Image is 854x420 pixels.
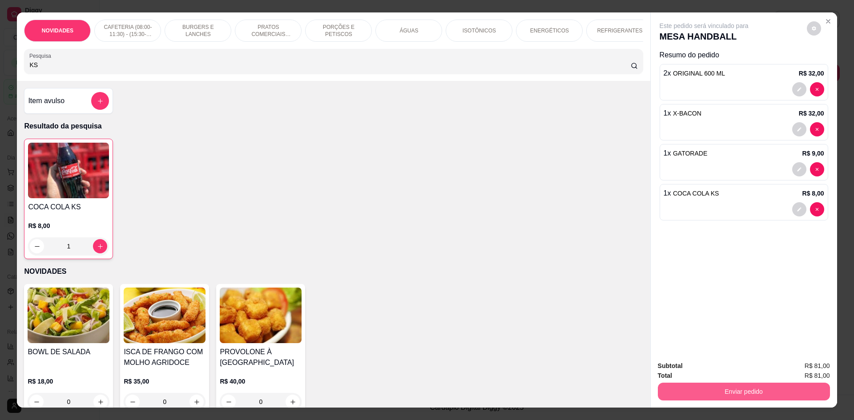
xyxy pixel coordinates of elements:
p: Este pedido será vinculado para [660,21,749,30]
p: Resultado da pesquisa [24,121,643,132]
button: increase-product-quantity [286,395,300,409]
strong: Subtotal [658,362,683,369]
p: PRATOS COMERCIAIS (11:30-15:30) [242,24,294,38]
button: add-separate-item [91,92,109,110]
p: ISOTÔNICOS [463,27,496,34]
p: Resumo do pedido [660,50,828,60]
p: R$ 32,00 [799,109,824,118]
h4: COCA COLA KS [28,202,109,212]
button: Enviar pedido [658,383,830,400]
button: decrease-product-quantity [810,162,824,176]
p: PORÇÕES E PETISCOS [313,24,364,38]
button: decrease-product-quantity [792,122,806,136]
span: ORIGINAL 600 ML [673,70,725,77]
button: decrease-product-quantity [222,395,236,409]
img: product-image [28,288,109,343]
p: R$ 32,00 [799,69,824,78]
p: R$ 35,00 [124,377,205,386]
span: R$ 81,00 [805,371,830,380]
p: 2 x [664,68,725,79]
button: increase-product-quantity [93,239,107,253]
p: NOVIDADES [42,27,73,34]
p: R$ 9,00 [802,149,824,158]
p: ENERGÉTICOS [530,27,569,34]
img: product-image [28,143,109,198]
input: Pesquisa [29,60,630,69]
button: decrease-product-quantity [792,162,806,176]
h4: PROVOLONE À [GEOGRAPHIC_DATA] [220,347,302,368]
span: COCA COLA KS [673,190,719,197]
button: decrease-product-quantity [807,21,821,36]
button: decrease-product-quantity [810,82,824,96]
p: R$ 18,00 [28,377,109,386]
img: product-image [124,288,205,343]
span: R$ 81,00 [805,361,830,371]
span: X-BACON [673,110,701,117]
h4: ISCA DE FRANGO COM MOLHO AGRIDOCE [124,347,205,368]
h4: Item avulso [28,96,64,106]
button: decrease-product-quantity [792,202,806,216]
p: 1 x [664,148,708,159]
button: decrease-product-quantity [29,395,44,409]
label: Pesquisa [29,52,54,60]
button: decrease-product-quantity [30,239,44,253]
p: MESA HANDBALL [660,30,749,43]
span: GATORADE [673,150,707,157]
p: R$ 8,00 [802,189,824,198]
p: REFRIGERANTES [597,27,642,34]
p: CAFETERIA (08:00-11:30) - (15:30-18:00) [102,24,153,38]
strong: Total [658,372,672,379]
p: BURGERS E LANCHES [172,24,224,38]
h4: BOWL DE SALADA [28,347,109,357]
img: product-image [220,288,302,343]
p: 1 x [664,108,701,119]
button: decrease-product-quantity [810,202,824,216]
p: R$ 8,00 [28,221,109,230]
p: ÁGUAS [399,27,418,34]
p: NOVIDADES [24,266,643,277]
button: increase-product-quantity [93,395,108,409]
button: increase-product-quantity [189,395,204,409]
p: 1 x [664,188,719,199]
button: Close [821,14,835,28]
button: decrease-product-quantity [792,82,806,96]
button: decrease-product-quantity [125,395,140,409]
button: decrease-product-quantity [810,122,824,136]
p: R$ 40,00 [220,377,302,386]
